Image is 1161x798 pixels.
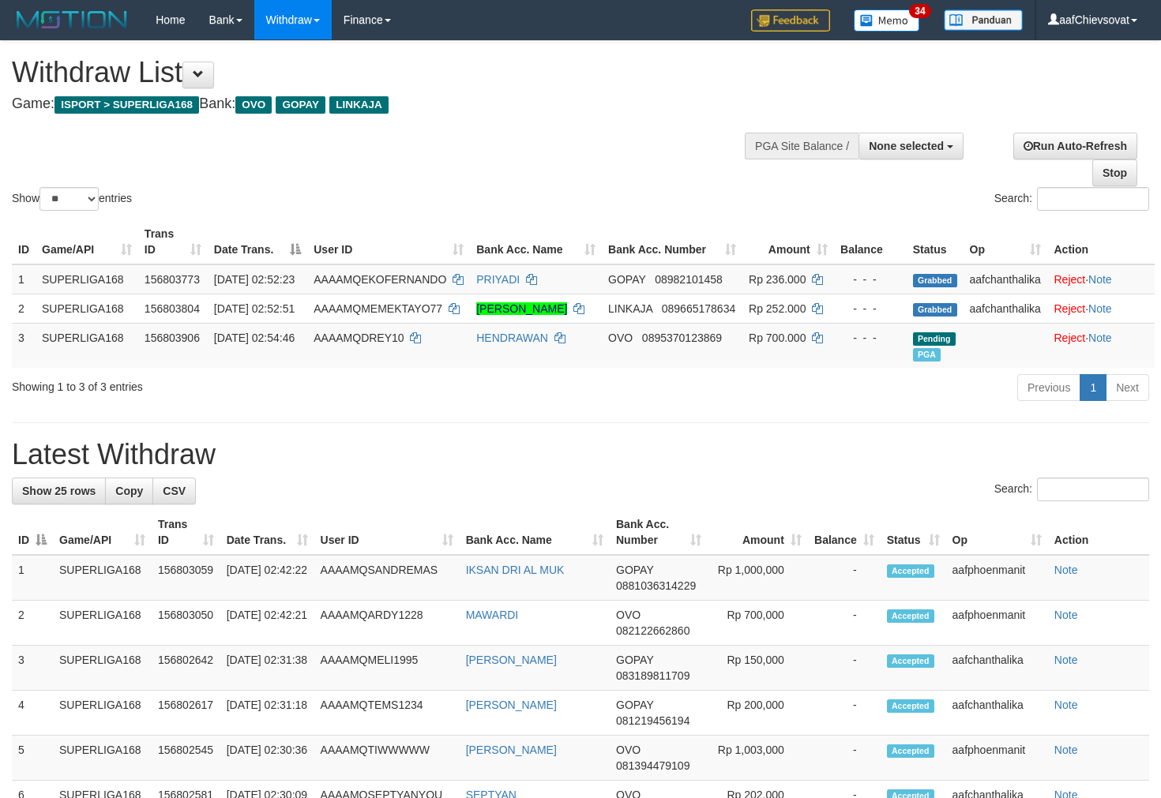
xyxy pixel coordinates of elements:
[913,332,956,346] span: Pending
[152,691,220,736] td: 156802617
[808,555,881,601] td: -
[1047,323,1155,368] td: ·
[12,439,1149,470] h1: Latest Withdraw
[913,303,957,317] span: Grabbed
[946,601,1048,646] td: aafphoenmanit
[22,485,96,497] span: Show 25 rows
[54,96,199,114] span: ISPORT > SUPERLIGA168
[53,691,152,736] td: SUPERLIGA168
[964,264,1048,294] td: aafchanthalika
[808,646,881,691] td: -
[869,140,944,152] span: None selected
[909,4,930,18] span: 34
[1054,332,1085,344] a: Reject
[235,96,272,114] span: OVO
[1037,187,1149,211] input: Search:
[608,302,652,315] span: LINKAJA
[946,555,1048,601] td: aafphoenmanit
[466,609,519,621] a: MAWARDI
[1092,159,1137,186] a: Stop
[145,332,200,344] span: 156803906
[708,646,808,691] td: Rp 150,000
[808,510,881,555] th: Balance: activate to sort column ascending
[808,601,881,646] td: -
[476,332,548,344] a: HENDRAWAN
[314,736,460,781] td: AAAAMQTIWWWWW
[887,609,934,623] span: Accepted
[152,555,220,601] td: 156803059
[12,323,36,368] td: 3
[314,555,460,601] td: AAAAMQSANDREMAS
[12,510,53,555] th: ID: activate to sort column descending
[220,646,314,691] td: [DATE] 02:31:38
[115,485,143,497] span: Copy
[751,9,830,32] img: Feedback.jpg
[808,736,881,781] td: -
[1054,654,1078,666] a: Note
[12,294,36,323] td: 2
[708,601,808,646] td: Rp 700,000
[881,510,946,555] th: Status: activate to sort column ascending
[749,332,806,344] span: Rp 700.000
[946,691,1048,736] td: aafchanthalika
[476,302,567,315] a: [PERSON_NAME]
[307,219,470,264] th: User ID: activate to sort column ascending
[12,736,53,781] td: 5
[314,332,404,344] span: AAAAMQDREY10
[708,691,808,736] td: Rp 200,000
[946,736,1048,781] td: aafphoenmanit
[53,601,152,646] td: SUPERLIGA168
[314,273,446,286] span: AAAAMQEKOFERNANDO
[994,187,1149,211] label: Search:
[610,510,708,555] th: Bank Acc. Number: activate to sort column ascending
[616,714,689,727] span: Copy 081219456194 to clipboard
[152,478,196,504] a: CSV
[946,510,1048,555] th: Op: activate to sort column ascending
[749,273,806,286] span: Rp 236.000
[608,332,633,344] span: OVO
[808,691,881,736] td: -
[749,302,806,315] span: Rp 252.000
[913,274,957,287] span: Grabbed
[466,699,557,711] a: [PERSON_NAME]
[964,294,1048,323] td: aafchanthalika
[53,555,152,601] td: SUPERLIGA168
[913,348,941,362] span: Marked by aafphoenmanit
[220,691,314,736] td: [DATE] 02:31:18
[476,273,520,286] a: PRIYADI
[662,302,735,315] span: Copy 089665178634 to clipboard
[994,478,1149,501] label: Search:
[1088,332,1112,344] a: Note
[145,302,200,315] span: 156803804
[470,219,602,264] th: Bank Acc. Name: activate to sort column ascending
[1048,510,1149,555] th: Action
[12,187,132,211] label: Show entries
[1047,294,1155,323] td: ·
[602,219,742,264] th: Bank Acc. Number: activate to sort column ascending
[1047,219,1155,264] th: Action
[1088,273,1112,286] a: Note
[314,510,460,555] th: User ID: activate to sort column ascending
[1054,609,1078,621] a: Note
[1054,744,1078,756] a: Note
[1080,374,1107,401] a: 1
[745,133,859,159] div: PGA Site Balance /
[208,219,307,264] th: Date Trans.: activate to sort column descending
[12,96,758,112] h4: Game: Bank:
[708,736,808,781] td: Rp 1,003,000
[329,96,389,114] span: LINKAJA
[1054,564,1078,576] a: Note
[12,219,36,264] th: ID
[53,646,152,691] td: SUPERLIGA168
[314,691,460,736] td: AAAAMQTEMS1234
[616,579,696,592] span: Copy 0881036314229 to clipboard
[276,96,325,114] span: GOPAY
[708,510,808,555] th: Amount: activate to sort column ascending
[36,323,138,368] td: SUPERLIGA168
[887,654,934,668] span: Accepted
[887,564,934,578] span: Accepted
[12,57,758,88] h1: Withdraw List
[214,273,295,286] span: [DATE] 02:52:23
[1054,699,1078,711] a: Note
[840,301,900,317] div: - - -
